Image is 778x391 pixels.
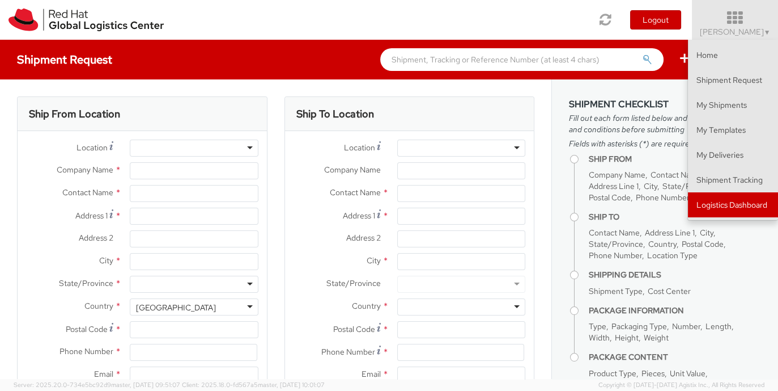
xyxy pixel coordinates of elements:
[8,9,164,31] img: rh-logistics-00dfa346123c4ec078e1.svg
[330,187,381,197] span: Contact Name
[688,43,778,68] a: Home
[647,250,698,260] span: Location Type
[66,324,108,334] span: Postal Code
[589,239,643,249] span: State/Province
[79,233,113,243] span: Address 2
[589,333,610,343] span: Width
[682,239,724,249] span: Postal Code
[589,228,640,238] span: Contact Name
[57,165,113,175] span: Company Name
[688,192,778,217] a: Logistics Dashboard
[589,321,606,331] span: Type
[589,368,636,379] span: Product Type
[589,155,761,163] h4: Ship From
[344,142,375,153] span: Location
[645,228,695,238] span: Address Line 1
[94,369,113,379] span: Email
[367,255,381,266] span: City
[75,211,108,221] span: Address 1
[700,27,771,37] span: [PERSON_NAME]
[59,278,113,288] span: State/Province
[62,187,113,197] span: Contact Name
[688,68,778,93] a: Shipment Request
[636,192,689,203] span: Phone Number
[569,138,761,149] span: Fields with asterisks (*) are required
[611,321,667,331] span: Packaging Type
[648,239,677,249] span: Country
[296,108,374,120] h3: Ship To Location
[688,142,778,167] a: My Deliveries
[688,167,778,192] a: Shipment Tracking
[76,142,108,153] span: Location
[84,301,113,311] span: Country
[651,170,702,180] span: Contact Name
[182,381,325,389] span: Client: 2025.18.0-fd567a5
[258,381,325,389] span: master, [DATE] 10:01:07
[111,381,180,389] span: master, [DATE] 09:51:07
[630,10,681,30] button: Logout
[333,324,375,334] span: Postal Code
[705,321,732,331] span: Length
[688,117,778,142] a: My Templates
[662,181,717,191] span: State/Province
[589,271,761,279] h4: Shipping Details
[589,192,631,203] span: Postal Code
[648,286,691,296] span: Cost Center
[380,48,664,71] input: Shipment, Tracking or Reference Number (at least 4 chars)
[589,286,643,296] span: Shipment Type
[589,170,645,180] span: Company Name
[589,353,761,361] h4: Package Content
[136,302,216,313] div: [GEOGRAPHIC_DATA]
[352,301,381,311] span: Country
[346,233,381,243] span: Address 2
[324,165,381,175] span: Company Name
[641,368,665,379] span: Pieces
[644,181,657,191] span: City
[598,381,764,390] span: Copyright © [DATE]-[DATE] Agistix Inc., All Rights Reserved
[569,112,761,135] span: Fill out each form listed below and agree to the terms and conditions before submitting
[569,99,761,110] h3: Shipment Checklist
[700,228,713,238] span: City
[589,250,642,260] span: Phone Number
[672,321,700,331] span: Number
[615,333,639,343] span: Height
[326,278,381,288] span: State/Province
[589,181,639,191] span: Address Line 1
[321,347,375,357] span: Phone Number
[688,93,778,117] a: My Shipments
[59,346,113,356] span: Phone Number
[644,333,669,343] span: Weight
[589,213,761,221] h4: Ship To
[670,368,705,379] span: Unit Value
[29,108,120,120] h3: Ship From Location
[17,53,112,66] h4: Shipment Request
[99,255,113,266] span: City
[589,306,761,315] h4: Package Information
[14,381,180,389] span: Server: 2025.20.0-734e5bc92d9
[362,369,381,379] span: Email
[343,211,375,221] span: Address 1
[764,28,771,37] span: ▼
